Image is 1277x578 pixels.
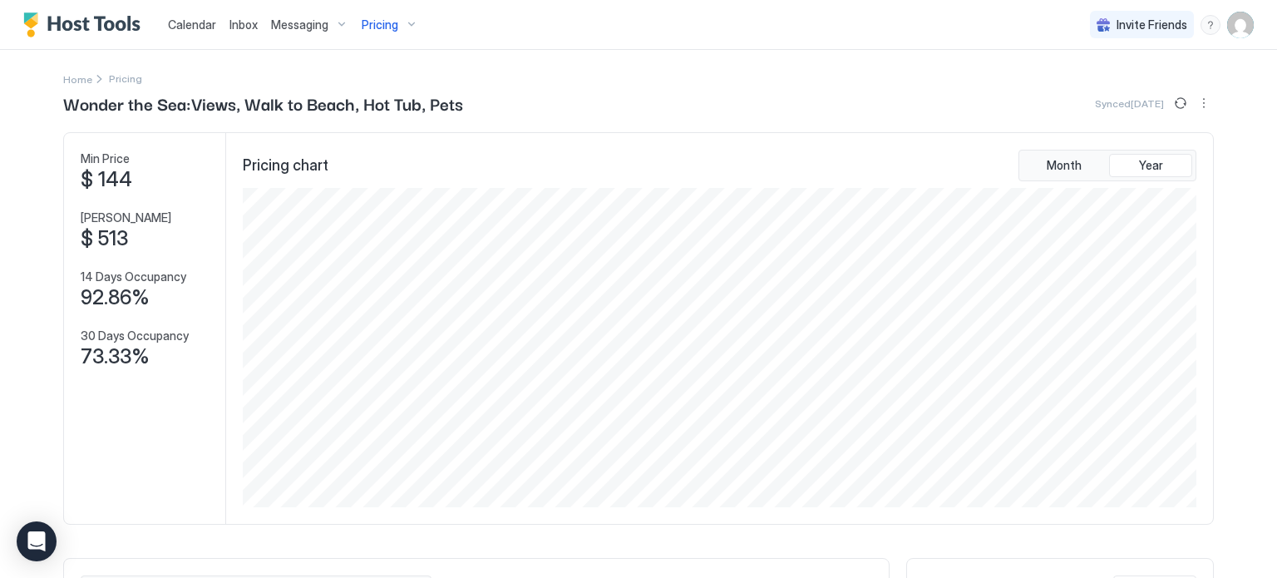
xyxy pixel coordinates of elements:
div: tab-group [1018,150,1196,181]
div: User profile [1227,12,1254,38]
button: Month [1023,154,1106,177]
span: Invite Friends [1117,17,1187,32]
span: $ 513 [81,226,128,251]
button: Year [1109,154,1192,177]
div: menu [1201,15,1220,35]
span: Pricing chart [243,156,328,175]
div: menu [1194,93,1214,113]
span: Calendar [168,17,216,32]
span: Min Price [81,151,130,166]
span: 73.33% [81,344,150,369]
a: Host Tools Logo [23,12,148,37]
span: $ 144 [81,167,132,192]
span: Wonder the Sea:Views, Walk to Beach, Hot Tub, Pets [63,91,463,116]
span: [PERSON_NAME] [81,210,171,225]
span: 14 Days Occupancy [81,269,186,284]
span: Inbox [229,17,258,32]
div: Open Intercom Messenger [17,521,57,561]
button: Sync prices [1171,93,1191,113]
span: 30 Days Occupancy [81,329,189,343]
a: Home [63,70,92,87]
button: More options [1194,93,1214,113]
span: Year [1139,158,1163,173]
span: Breadcrumb [109,72,142,85]
span: Synced [DATE] [1095,97,1164,110]
span: Month [1047,158,1082,173]
div: Breadcrumb [63,70,92,87]
span: 92.86% [81,285,150,310]
span: Messaging [271,17,328,32]
span: Home [63,73,92,86]
a: Inbox [229,16,258,33]
span: Pricing [362,17,398,32]
a: Calendar [168,16,216,33]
